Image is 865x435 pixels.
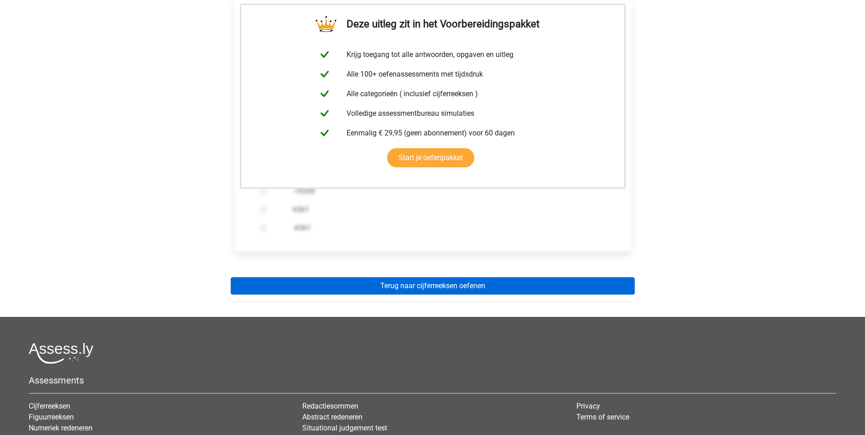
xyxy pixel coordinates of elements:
a: Privacy [576,402,600,410]
a: Cijferreeksen [29,402,70,410]
a: Start je oefenpakket [387,148,474,167]
label: 6561 [293,204,602,215]
a: Numeriek redeneren [29,424,93,432]
a: Abstract redeneren [302,413,363,421]
a: Redactiesommen [302,402,358,410]
label: -19359 [293,186,602,197]
a: Terms of service [576,413,629,421]
a: Terug naar cijferreeksen oefenen [231,277,635,295]
a: Situational judgement test [302,424,387,432]
img: Assessly logo [29,342,93,364]
label: -6561 [293,223,602,233]
h5: Assessments [29,375,836,386]
a: Figuurreeksen [29,413,74,421]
